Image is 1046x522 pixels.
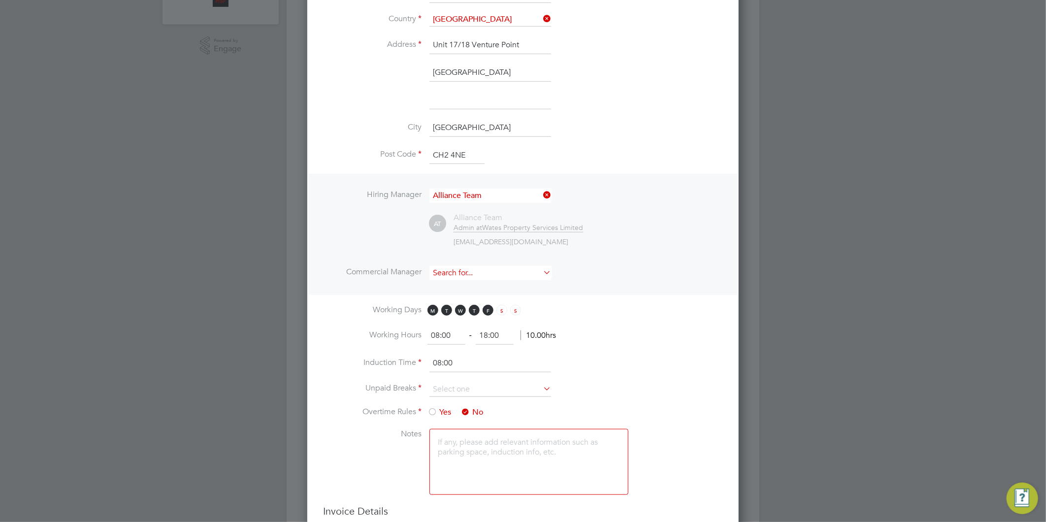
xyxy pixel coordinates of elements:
span: T [441,305,452,316]
label: Commercial Manager [323,267,422,277]
input: Select one [429,382,551,397]
span: No [460,407,484,417]
span: 10.00hrs [521,330,556,340]
label: Overtime Rules [323,407,422,417]
label: Working Days [323,305,422,315]
button: Engage Resource Center [1007,483,1038,514]
label: Induction Time [323,358,422,368]
input: Search for... [429,189,551,203]
label: Address [323,39,422,50]
input: 17:00 [476,327,514,345]
input: 08:00 [427,327,465,345]
label: Working Hours [323,330,422,340]
input: Search for... [429,266,551,280]
h3: Invoice Details [323,505,723,518]
div: Wates Property Services Limited [454,223,583,232]
span: M [427,305,438,316]
span: W [455,305,466,316]
label: Country [323,14,422,24]
label: Hiring Manager [323,190,422,200]
div: Alliance Team [454,213,583,223]
span: S [510,305,521,316]
span: Yes [427,407,451,417]
label: Unpaid Breaks [323,383,422,393]
span: ‐ [467,330,474,340]
span: S [496,305,507,316]
span: AT [429,215,446,232]
span: F [483,305,493,316]
label: City [323,122,422,132]
label: Post Code [323,149,422,160]
span: T [469,305,480,316]
span: [EMAIL_ADDRESS][DOMAIN_NAME] [454,237,568,246]
input: Search for... [429,13,551,27]
label: Notes [323,429,422,439]
span: Admin at [454,223,482,232]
